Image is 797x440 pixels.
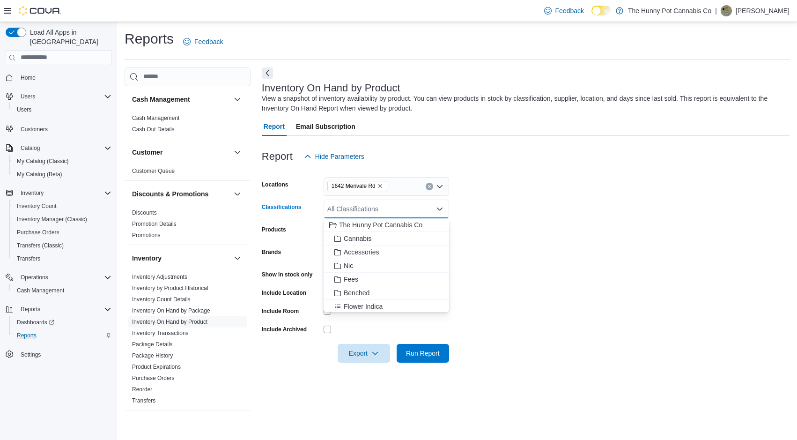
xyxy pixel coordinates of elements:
[132,330,189,336] a: Inventory Transactions
[13,201,111,212] span: Inventory Count
[17,304,111,315] span: Reports
[344,288,369,298] span: Benched
[2,142,115,155] button: Catalog
[17,157,69,165] span: My Catalog (Classic)
[13,227,63,238] a: Purchase Orders
[344,275,358,284] span: Fees
[17,272,52,283] button: Operations
[232,188,243,200] button: Discounts & Promotions
[406,349,440,358] span: Run Report
[6,67,111,386] nav: Complex example
[132,148,162,157] h3: Customer
[327,181,387,191] span: 1642 Merivale Rd
[262,307,299,315] label: Include Room
[13,253,44,264] a: Transfers
[21,93,35,100] span: Users
[132,115,179,121] a: Cash Management
[9,103,115,116] button: Users
[17,287,64,294] span: Cash Management
[13,317,58,328] a: Dashboards
[21,189,44,197] span: Inventory
[17,272,111,283] span: Operations
[132,296,191,303] a: Inventory Count Details
[17,242,64,249] span: Transfers (Classic)
[9,284,115,297] button: Cash Management
[17,171,62,178] span: My Catalog (Beta)
[13,214,91,225] a: Inventory Manager (Classic)
[262,82,400,94] h3: Inventory On Hand by Product
[262,248,281,256] label: Brands
[232,147,243,158] button: Customer
[13,214,111,225] span: Inventory Manager (Classic)
[262,151,293,162] h3: Report
[132,114,179,122] span: Cash Management
[17,187,111,199] span: Inventory
[132,397,155,404] span: Transfers
[540,1,588,20] a: Feedback
[324,300,449,313] button: Flower Indica
[132,95,190,104] h3: Cash Management
[132,363,181,371] span: Product Expirations
[262,67,273,79] button: Next
[296,117,355,136] span: Email Subscription
[262,94,785,113] div: View a snapshot of inventory availability by product. You can view products in stock by classific...
[17,124,52,135] a: Customers
[324,246,449,259] button: Accessories
[377,183,383,189] button: Remove 1642 Merivale Rd from selection in this group
[344,247,379,257] span: Accessories
[2,122,115,135] button: Customers
[132,284,208,292] span: Inventory by Product Historical
[343,344,384,363] span: Export
[17,332,37,339] span: Reports
[132,168,175,174] a: Customer Queue
[21,306,40,313] span: Reports
[17,255,40,262] span: Transfers
[17,106,31,113] span: Users
[132,318,207,326] span: Inventory On Hand by Product
[555,6,584,15] span: Feedback
[132,329,189,337] span: Inventory Transactions
[17,304,44,315] button: Reports
[13,253,111,264] span: Transfers
[21,351,41,358] span: Settings
[9,226,115,239] button: Purchase Orders
[132,126,175,133] span: Cash Out Details
[232,94,243,105] button: Cash Management
[9,213,115,226] button: Inventory Manager (Classic)
[132,232,161,239] a: Promotions
[132,352,173,359] span: Package History
[2,348,115,361] button: Settings
[132,95,230,104] button: Cash Management
[132,189,230,199] button: Discounts & Promotions
[132,273,187,281] span: Inventory Adjustments
[232,253,243,264] button: Inventory
[132,285,208,291] a: Inventory by Product Historical
[17,142,44,154] button: Catalog
[132,231,161,239] span: Promotions
[17,349,111,360] span: Settings
[132,254,162,263] h3: Inventory
[17,216,87,223] span: Inventory Manager (Classic)
[132,148,230,157] button: Customer
[17,91,39,102] button: Users
[628,5,711,16] p: The Hunny Pot Cannabis Co
[2,303,115,316] button: Reports
[9,168,115,181] button: My Catalog (Beta)
[132,189,208,199] h3: Discounts & Promotions
[397,344,449,363] button: Run Report
[13,201,60,212] a: Inventory Count
[2,271,115,284] button: Operations
[736,5,790,16] p: [PERSON_NAME]
[332,181,376,191] span: 1642 Merivale Rd
[13,330,40,341] a: Reports
[132,254,230,263] button: Inventory
[9,239,115,252] button: Transfers (Classic)
[17,91,111,102] span: Users
[132,341,173,348] a: Package Details
[13,317,111,328] span: Dashboards
[262,226,286,233] label: Products
[17,72,111,83] span: Home
[324,273,449,286] button: Fees
[9,252,115,265] button: Transfers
